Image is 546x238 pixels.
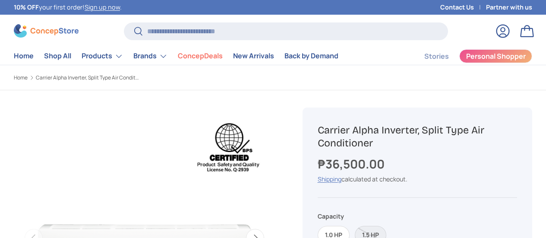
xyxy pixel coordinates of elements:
[318,175,341,183] a: Shipping
[44,48,71,64] a: Shop All
[36,75,139,80] a: Carrier Alpha Inverter, Split Type Air Conditioner
[440,3,486,12] a: Contact Us
[233,48,274,64] a: New Arrivals
[318,175,517,184] div: calculated at checkout.
[318,124,517,150] h1: Carrier Alpha Inverter, Split Type Air Conditioner
[466,53,526,60] span: Personal Shopper
[486,3,532,12] a: Partner with us
[133,48,167,65] a: Brands
[14,74,289,82] nav: Breadcrumbs
[318,155,387,172] strong: ₱36,500.00
[14,3,39,11] strong: 10% OFF
[85,3,120,11] a: Sign up now
[76,48,128,65] summary: Products
[404,48,532,65] nav: Secondary
[459,49,532,63] a: Personal Shopper
[14,3,122,12] p: your first order! .
[14,48,34,64] a: Home
[14,24,79,38] img: ConcepStore
[284,48,338,64] a: Back by Demand
[318,212,344,221] legend: Capacity
[128,48,173,65] summary: Brands
[82,48,123,65] a: Products
[178,48,223,64] a: ConcepDeals
[424,48,449,65] a: Stories
[14,75,28,80] a: Home
[14,48,338,65] nav: Primary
